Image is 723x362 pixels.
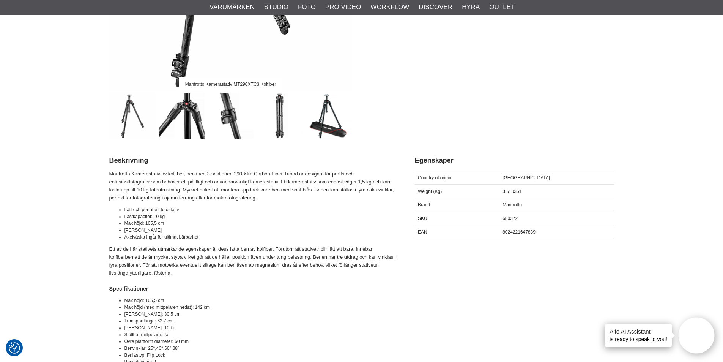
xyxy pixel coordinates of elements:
[298,2,316,12] a: Foto
[418,202,430,207] span: Brand
[124,297,396,304] li: Max höjd: 165,5 cm
[489,2,515,12] a: Outlet
[9,341,20,355] button: Samtyckesinställningar
[124,234,396,240] li: Axelväska ingår för ultimat bärbarhet
[502,202,522,207] span: Manfrotto
[124,345,396,352] li: Benvinklar: 25°,46°,66°,88°
[605,324,672,347] div: is ready to speak to you!
[502,229,536,235] span: 8024221647839
[124,324,396,331] li: [PERSON_NAME]: 10 kg
[124,220,396,227] li: Max höjd: 165,5 cm
[325,2,361,12] a: Pro Video
[306,93,351,139] img: Stativfodral ingår
[462,2,480,12] a: Hyra
[109,170,396,202] p: Manfrotto Kamerastativ av kolfiber, ben med 3-sektioner. 290 Xtra Carbon Fiber Tripod är designat...
[124,311,396,318] li: [PERSON_NAME]: 30,5 cm
[418,175,451,180] span: Country of origin
[109,285,396,292] h4: Specifikationer
[264,2,288,12] a: Studio
[208,93,254,139] img: Ben av kolfiber med snabblås
[419,2,452,12] a: Discover
[124,227,396,234] li: [PERSON_NAME]
[257,93,302,139] img: Lätt att bära med på fotoäventyren
[124,352,396,359] li: Benlåstyp: Flip Lock
[109,245,396,277] p: Ett av de här stativets utmärkande egenskaper är dess lätta ben av kolfiber. Förutom att stativet...
[109,156,396,165] h2: Beskrivning
[124,213,396,220] li: Lastkapacitet: 10 kg
[418,229,427,235] span: EAN
[159,93,205,139] img: Mycket hög detaljkvalitet
[124,206,396,213] li: Lätt och portabelt fotostativ
[124,338,396,345] li: Övre plattform diameter: 60 mm
[124,331,396,338] li: Ställbar mittpelare: Ja
[209,2,255,12] a: Varumärken
[502,216,518,221] span: 680372
[418,189,442,194] span: Weight (Kg)
[110,93,156,139] img: Manfrotto Kamerastativ MT290XTC3 Kolfiber
[9,342,20,354] img: Revisit consent button
[502,175,550,180] span: [GEOGRAPHIC_DATA]
[610,327,667,335] h4: Aifo AI Assistant
[124,318,396,324] li: Transportlängd: 62,7 cm
[502,189,521,194] span: 3.510351
[370,2,409,12] a: Workflow
[179,77,282,91] div: Manfrotto Kamerastativ MT290XTC3 Kolfiber
[415,156,614,165] h2: Egenskaper
[124,304,396,311] li: Max höjd (med mittpelaren nedåt): 142 cm
[418,216,427,221] span: SKU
